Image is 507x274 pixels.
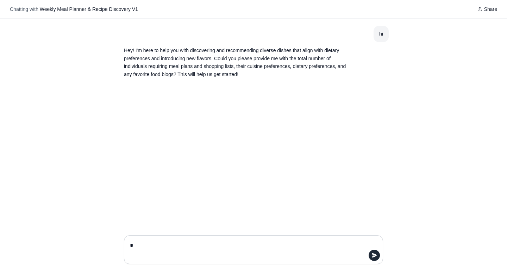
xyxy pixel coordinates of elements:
[124,46,349,79] p: Hey! I'm here to help you with discovering and recommending diverse dishes that align with dietar...
[10,6,38,13] span: Chatting with
[374,26,389,42] section: User message
[118,42,355,83] section: Response
[474,4,500,14] button: Share
[379,30,383,38] div: hi
[7,4,141,14] button: Chatting with Weekly Meal Planner & Recipe Discovery V1
[484,6,497,13] span: Share
[40,6,138,12] span: Weekly Meal Planner & Recipe Discovery V1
